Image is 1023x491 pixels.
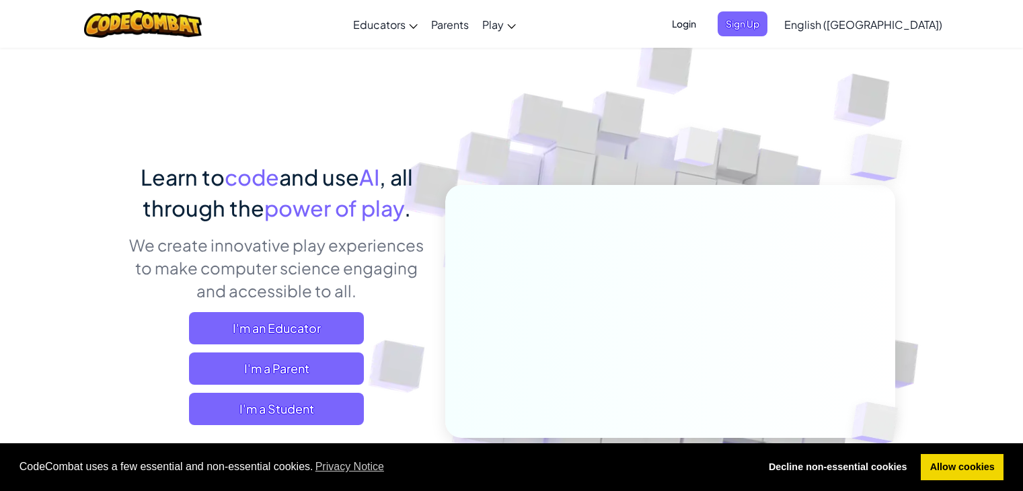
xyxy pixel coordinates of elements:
[359,163,379,190] span: AI
[424,6,476,42] a: Parents
[20,457,749,477] span: CodeCombat uses a few essential and non-essential cookies.
[353,17,406,32] span: Educators
[264,194,404,221] span: power of play
[921,454,1003,481] a: allow cookies
[778,6,949,42] a: English ([GEOGRAPHIC_DATA])
[346,6,424,42] a: Educators
[313,457,387,477] a: learn more about cookies
[718,11,767,36] button: Sign Up
[84,10,202,38] img: CodeCombat logo
[829,374,930,472] img: Overlap cubes
[225,163,279,190] span: code
[189,393,364,425] button: I'm a Student
[189,352,364,385] a: I'm a Parent
[128,233,425,302] p: We create innovative play experiences to make computer science engaging and accessible to all.
[823,101,940,215] img: Overlap cubes
[482,17,504,32] span: Play
[759,454,916,481] a: deny cookies
[476,6,523,42] a: Play
[648,100,745,200] img: Overlap cubes
[664,11,704,36] button: Login
[189,312,364,344] a: I'm an Educator
[141,163,225,190] span: Learn to
[279,163,359,190] span: and use
[784,17,942,32] span: English ([GEOGRAPHIC_DATA])
[404,194,411,221] span: .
